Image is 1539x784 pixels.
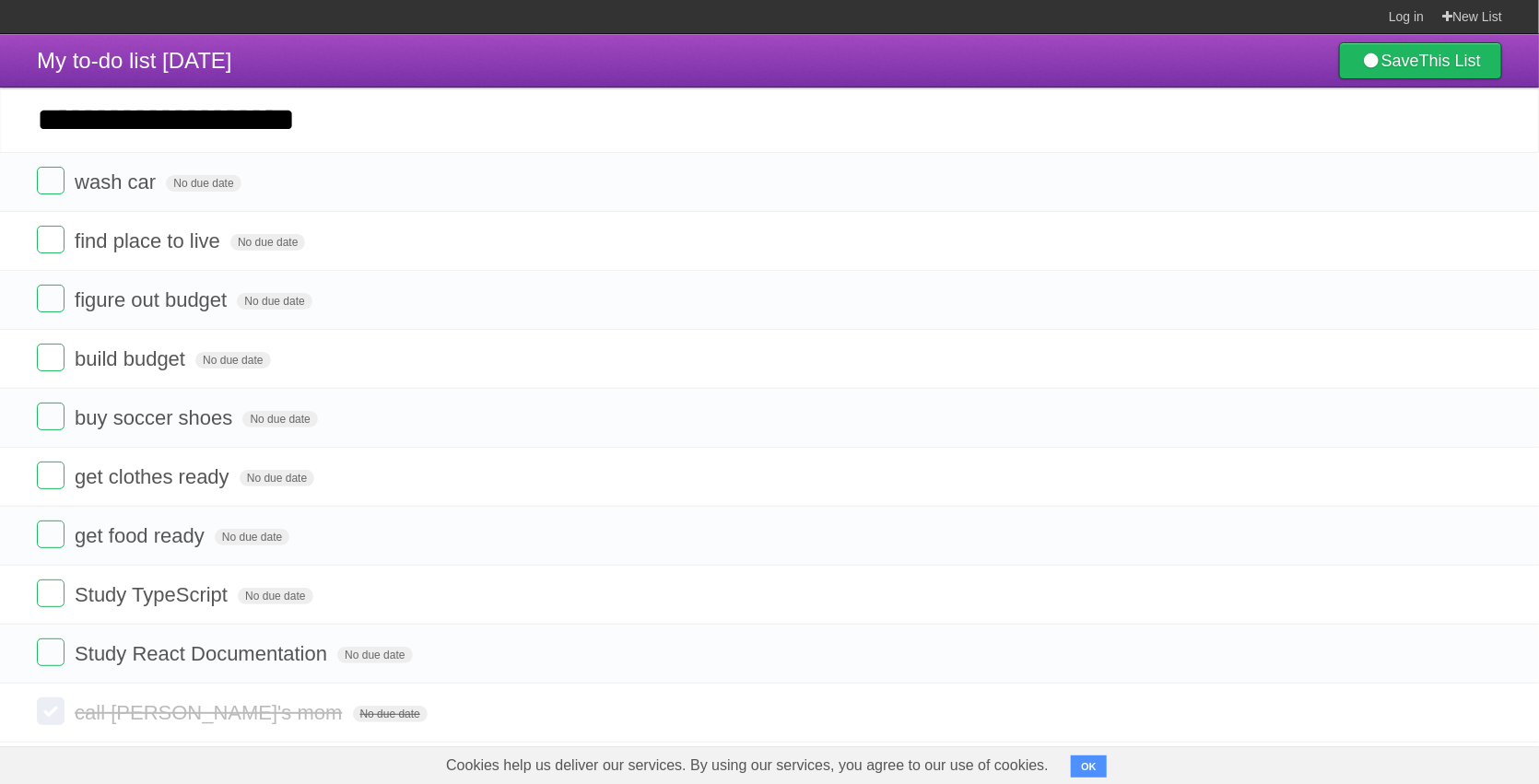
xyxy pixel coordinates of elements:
[75,701,347,724] span: call [PERSON_NAME]'s mom
[37,521,65,548] label: Done
[237,293,311,310] span: No due date
[1419,52,1481,70] b: This List
[337,647,412,663] span: No due date
[240,470,314,486] span: No due date
[37,697,65,725] label: Done
[37,285,65,312] label: Done
[1071,755,1107,778] button: OK
[195,352,270,369] span: No due date
[75,465,234,488] span: get clothes ready
[75,583,232,606] span: Study TypeScript
[242,411,317,427] span: No due date
[37,344,65,371] label: Done
[75,288,231,311] span: figure out budget
[1339,42,1502,79] a: SaveThis List
[37,226,65,253] label: Done
[428,747,1067,784] span: Cookies help us deliver our services. By using our services, you agree to our use of cookies.
[37,579,65,607] label: Done
[230,234,305,251] span: No due date
[37,403,65,430] label: Done
[75,524,209,547] span: get food ready
[37,48,232,73] span: My to-do list [DATE]
[37,167,65,194] label: Done
[75,347,190,370] span: build budget
[75,229,225,252] span: find place to live
[75,406,237,429] span: buy soccer shoes
[215,529,289,545] span: No due date
[75,170,160,193] span: wash car
[37,638,65,666] label: Done
[166,175,241,192] span: No due date
[238,588,312,604] span: No due date
[37,462,65,489] label: Done
[353,706,428,722] span: No due date
[75,642,332,665] span: Study React Documentation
